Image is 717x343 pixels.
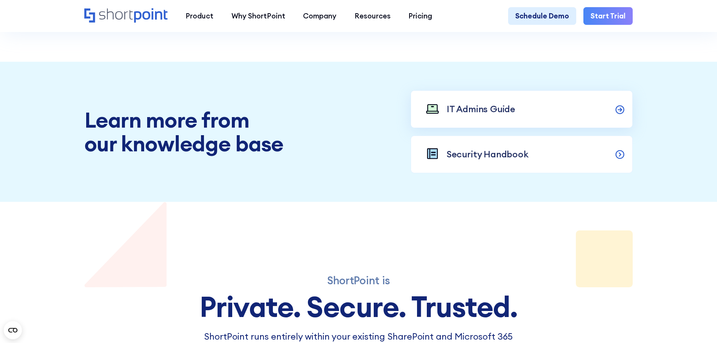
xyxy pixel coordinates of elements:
[231,11,285,21] div: Why ShortPoint
[177,7,222,25] a: Product
[411,90,633,128] a: IT Admins Guide
[408,11,432,21] div: Pricing
[508,7,576,25] a: Schedule Demo
[411,136,633,173] a: Security Handbook
[400,7,441,25] a: Pricing
[303,11,336,21] div: Company
[222,7,294,25] a: Why ShortPoint
[582,256,717,343] iframe: Chat Widget
[294,7,346,25] a: Company
[583,7,633,25] a: Start Trial
[4,321,22,339] button: Open CMP widget
[185,291,533,323] div: Private. Secure. Trusted.
[84,8,167,24] a: Home
[355,11,391,21] div: Resources
[185,273,533,287] div: ShortPoint is
[447,148,528,161] p: Security Handbook
[186,11,213,21] div: Product
[447,102,515,116] p: IT Admins Guide
[84,108,307,155] h2: Learn more from our knowledge base
[346,7,400,25] a: Resources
